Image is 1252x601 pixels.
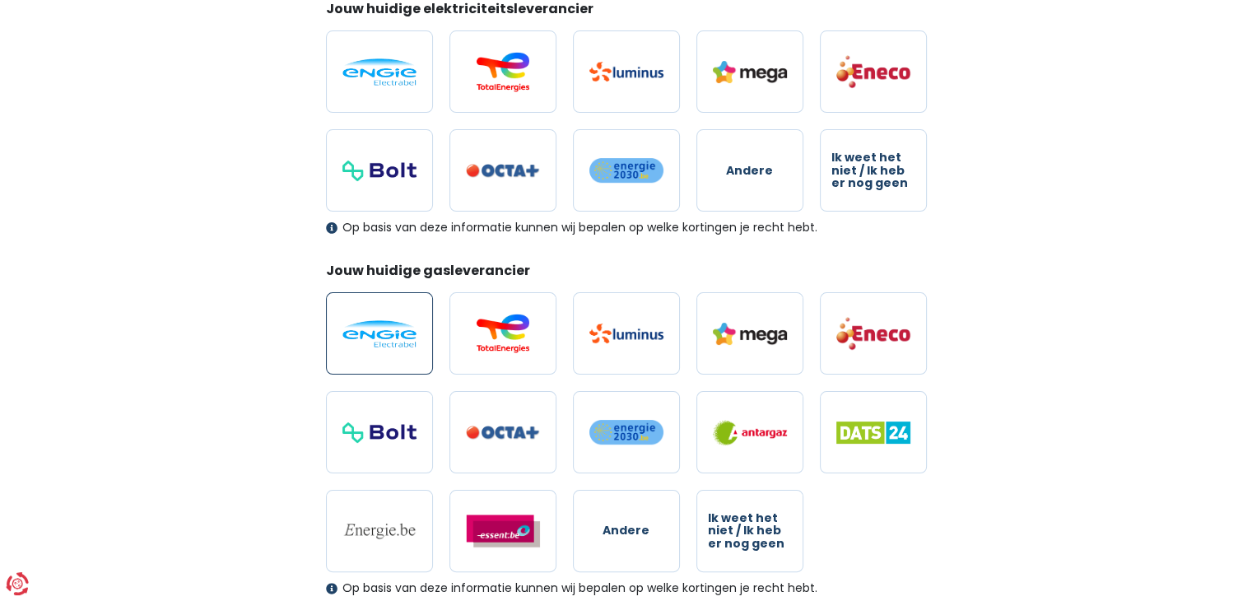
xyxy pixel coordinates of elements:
[326,261,927,287] legend: Jouw huidige gasleverancier
[713,61,787,83] img: Mega
[326,221,927,235] div: Op basis van deze informatie kunnen wij bepalen op welke kortingen je recht hebt.
[466,314,540,353] img: Total Energies / Lampiris
[589,157,663,184] img: Energie2030
[713,323,787,345] img: Mega
[466,52,540,91] img: Total Energies / Lampiris
[466,515,540,547] img: Essent
[831,151,915,189] span: Ik weet het niet / Ik heb er nog geen
[836,422,910,444] img: Dats 24
[726,165,773,177] span: Andere
[713,420,787,445] img: Antargaz
[342,320,417,347] img: Engie / Electrabel
[466,426,540,440] img: Octa+
[708,512,792,550] span: Ik weet het niet / Ik heb er nog geen
[342,522,417,540] img: Energie.be
[836,316,910,351] img: Eneco
[342,422,417,443] img: Bolt
[342,58,417,86] img: Engie / Electrabel
[589,324,663,343] img: Luminus
[589,419,663,445] img: Energie2030
[589,62,663,82] img: Luminus
[603,524,649,537] span: Andere
[466,164,540,178] img: Octa+
[326,581,927,595] div: Op basis van deze informatie kunnen wij bepalen op welke kortingen je recht hebt.
[836,54,910,89] img: Eneco
[342,161,417,181] img: Bolt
